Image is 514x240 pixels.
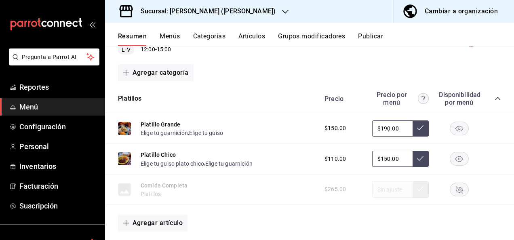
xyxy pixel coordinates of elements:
button: Publicar [358,32,383,46]
button: Platillos [118,94,142,103]
a: Pregunta a Parrot AI [6,59,99,67]
div: 12:00 - 15:00 [118,45,171,55]
button: Menús [160,32,180,46]
div: , [141,159,253,167]
button: Platillo Grande [141,120,180,128]
span: Inventarios [19,161,98,172]
span: Personal [19,141,98,152]
button: Elige tu guarnición [141,129,188,137]
div: , [141,128,223,137]
span: $150.00 [324,124,346,133]
button: open_drawer_menu [89,21,95,27]
span: Facturación [19,181,98,192]
span: Menú [19,101,98,112]
img: Preview [118,122,131,135]
button: Agregar artículo [118,215,187,232]
div: Precio por menú [372,91,429,106]
span: $110.00 [324,155,346,163]
button: Grupos modificadores [278,32,345,46]
button: Agregar categoría [118,64,194,81]
div: Cambiar a organización [425,6,498,17]
div: navigation tabs [118,32,514,46]
div: Precio [316,95,368,103]
h3: Sucursal: [PERSON_NAME] ([PERSON_NAME]) [134,6,276,16]
button: Artículos [238,32,265,46]
button: Elige tu guiso [189,129,223,137]
button: Categorías [193,32,226,46]
span: Pregunta a Parrot AI [22,53,87,61]
span: L-V [118,46,133,54]
input: Sin ajuste [372,151,413,167]
img: Preview [118,152,131,165]
span: Configuración [19,121,98,132]
button: collapse-category-row [495,95,501,102]
span: Suscripción [19,200,98,211]
div: Disponibilidad por menú [439,91,479,106]
input: Sin ajuste [372,120,413,137]
button: Resumen [118,32,147,46]
button: Platillo Chico [141,151,176,159]
button: Elige tu guiso plato chico [141,160,204,168]
button: Pregunta a Parrot AI [9,48,99,65]
button: Elige tu guarnición [205,160,253,168]
span: Reportes [19,82,98,93]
